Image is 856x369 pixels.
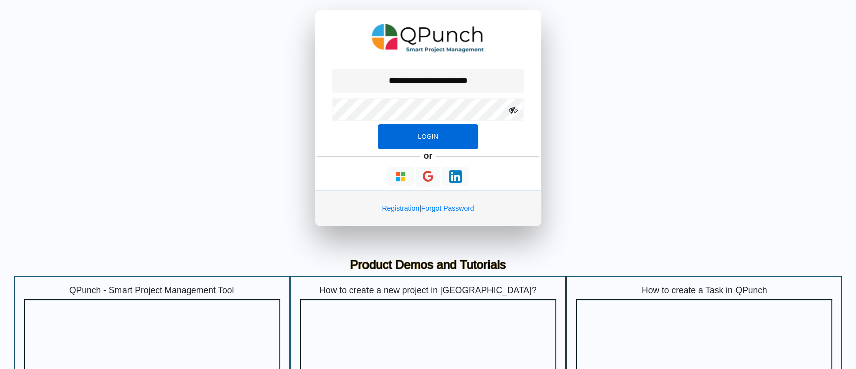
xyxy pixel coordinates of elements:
[416,167,440,187] button: Continue With Google
[382,204,419,212] a: Registration
[576,285,832,296] h5: How to create a Task in QPunch
[378,124,478,149] button: Login
[21,258,835,272] h3: Product Demos and Tutorials
[300,285,556,296] h5: How to create a new project in [GEOGRAPHIC_DATA]?
[449,170,462,183] img: Loading...
[422,149,434,163] h5: or
[372,20,484,56] img: QPunch
[315,190,541,226] div: |
[418,133,438,140] span: Login
[387,167,414,186] button: Continue With Microsoft Azure
[24,285,280,296] h5: QPunch - Smart Project Management Tool
[394,170,407,183] img: Loading...
[442,167,469,186] button: Continue With LinkedIn
[421,204,474,212] a: Forgot Password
